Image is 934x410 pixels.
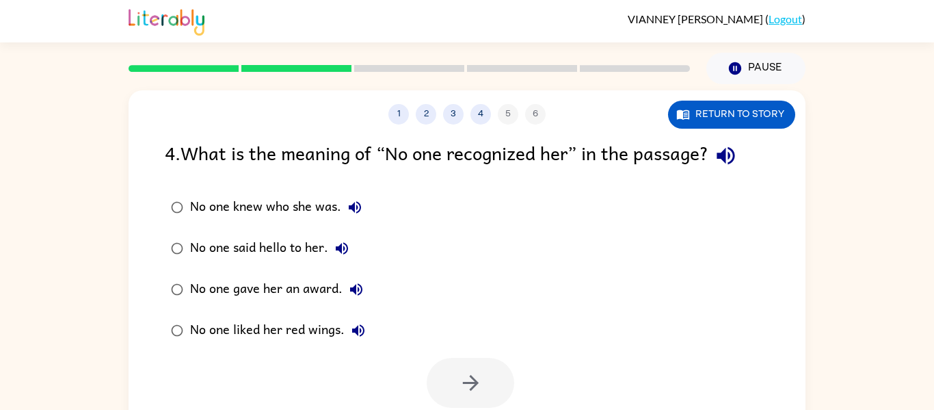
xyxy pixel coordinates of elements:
button: No one gave her an award. [343,276,370,303]
div: No one liked her red wings. [190,317,372,344]
div: No one knew who she was. [190,194,369,221]
button: No one liked her red wings. [345,317,372,344]
button: No one said hello to her. [328,235,356,262]
div: No one said hello to her. [190,235,356,262]
button: Return to story [668,101,795,129]
div: No one gave her an award. [190,276,370,303]
button: 2 [416,104,436,125]
a: Logout [769,12,802,25]
div: ( ) [628,12,805,25]
span: VIANNEY [PERSON_NAME] [628,12,765,25]
div: 4 . What is the meaning of “No one recognized her” in the passage? [165,138,769,173]
img: Literably [129,5,204,36]
button: 1 [388,104,409,125]
button: 4 [470,104,491,125]
button: No one knew who she was. [341,194,369,221]
button: 3 [443,104,464,125]
button: Pause [706,53,805,84]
